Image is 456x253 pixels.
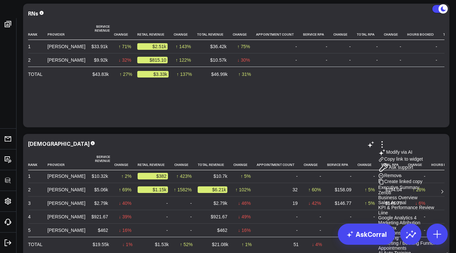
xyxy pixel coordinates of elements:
[119,186,132,193] div: ↑ 69%
[338,224,395,245] a: AskCorral
[319,213,321,220] div: -
[308,200,321,206] div: ↓ 42%
[378,200,406,205] button: Sales Accrual
[292,200,298,206] div: 19
[213,173,227,179] div: $10.7k
[241,173,251,179] div: ↑ 5%
[48,213,85,220] div: [PERSON_NAME]
[378,179,422,185] button: Create linked copy
[349,57,351,63] div: -
[91,43,108,50] div: $33.91k
[137,21,174,40] th: Retail Revenue
[121,173,131,179] div: ↑ 2%
[28,43,31,50] div: 1
[177,71,192,78] div: ↑ 137%
[296,213,298,220] div: -
[190,213,192,220] div: -
[333,21,357,40] th: Change
[28,241,43,248] div: TOTAL
[94,57,108,63] div: $9.92k
[237,57,250,63] div: ↓ 30%
[91,151,114,170] th: Service Revenue
[237,43,250,50] div: ↑ 75%
[335,200,351,206] div: $146.77
[213,200,227,206] div: $2.79k
[304,151,327,170] th: Change
[350,213,351,220] div: -
[48,57,85,63] div: [PERSON_NAME]
[319,173,321,179] div: -
[137,71,169,78] div: $3.33k
[93,241,109,248] div: $19.55k
[436,57,437,63] div: -
[94,200,108,206] div: $2.79k
[28,227,31,234] div: 5
[176,43,191,50] div: ↑ 143%
[296,227,298,234] div: -
[92,71,109,78] div: $43.83k
[28,10,38,17] div: RNs
[400,57,401,63] div: -
[238,227,251,234] div: ↓ 16%
[92,173,108,179] div: $10.32k
[378,205,434,210] button: KPI & Performance Review
[211,71,228,78] div: $46.99k
[326,57,327,63] div: -
[210,43,227,50] div: $36.42k
[28,186,31,193] div: 2
[28,151,48,170] th: Rank
[197,21,233,40] th: Total Revenue
[48,43,85,50] div: [PERSON_NAME]
[378,215,416,220] button: Google Analytics 4
[378,148,412,156] button: Modify via AI
[357,21,384,40] th: Total Rpa
[28,213,31,220] div: 4
[378,162,413,173] button: Ask support
[28,57,31,63] div: 2
[138,173,168,179] div: $382
[198,151,233,170] th: Total Revenue
[238,71,251,78] div: ↑ 31%
[174,21,197,40] th: Change
[295,57,297,63] div: -
[400,43,401,50] div: -
[349,43,351,50] div: -
[28,200,31,206] div: 3
[138,186,168,193] div: $1.15k
[91,21,114,40] th: Service Revenue
[326,43,327,50] div: -
[378,156,423,162] button: Copy link to widget
[176,57,191,63] div: ↑ 122%
[28,71,43,78] div: TOTAL
[91,213,108,220] div: $921.67
[293,241,299,248] div: 51
[378,185,419,190] button: Executive Summary
[296,173,298,179] div: -
[378,190,391,195] button: Zenoti
[233,21,256,40] th: Change
[319,227,321,234] div: -
[190,200,192,206] div: -
[174,151,198,170] th: Change
[166,213,168,220] div: -
[376,57,378,63] div: -
[166,227,168,234] div: -
[211,213,227,220] div: $921.67
[303,21,333,40] th: Service Rpa
[28,173,31,179] div: 1
[335,186,351,193] div: $158.09
[357,151,381,170] th: Change
[212,241,228,248] div: $21.08k
[308,186,321,193] div: ↑ 60%
[210,57,227,63] div: $10.57k
[94,186,108,193] div: $5.06k
[155,241,169,248] div: $1.53k
[98,227,108,234] div: $462
[48,200,85,206] div: [PERSON_NAME]
[384,21,407,40] th: Change
[114,151,138,170] th: Change
[48,186,85,193] div: [PERSON_NAME]
[122,241,132,248] div: ↓ 1%
[138,151,174,170] th: Retail Revenue
[48,21,91,40] th: Provider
